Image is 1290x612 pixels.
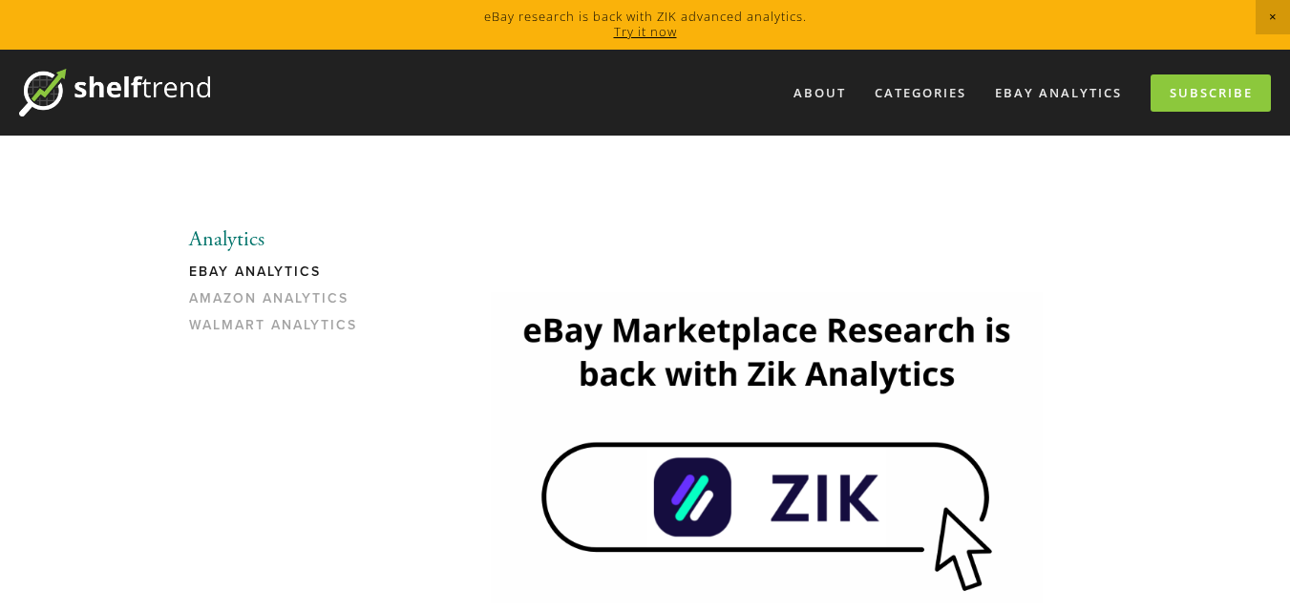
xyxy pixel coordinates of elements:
[189,317,371,344] a: Walmart Analytics
[189,227,371,252] li: Analytics
[781,77,858,109] a: About
[862,77,979,109] div: Categories
[614,23,677,40] a: Try it now
[189,290,371,317] a: Amazon Analytics
[983,77,1134,109] a: eBay Analytics
[19,69,210,116] img: ShelfTrend
[1151,74,1271,112] a: Subscribe
[189,264,371,290] a: eBay Analytics
[491,292,1043,602] img: Zik Analytics Sponsored Ad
